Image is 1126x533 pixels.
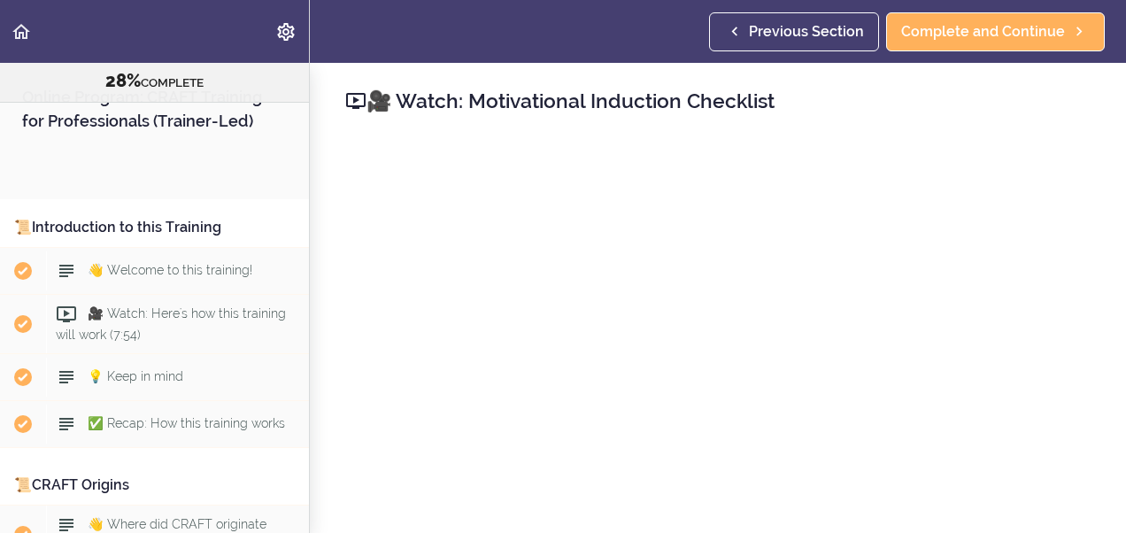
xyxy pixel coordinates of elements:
svg: Back to course curriculum [11,21,32,42]
span: ✅ Recap: How this training works [88,416,285,430]
div: COMPLETE [22,70,287,93]
span: 💡 Keep in mind [88,369,183,383]
span: Previous Section [749,21,864,42]
span: 🎥 Watch: Here's how this training will work (7:54) [56,306,286,341]
a: Previous Section [709,12,879,51]
span: 28% [105,70,141,91]
a: Complete and Continue [886,12,1105,51]
span: 👋 Welcome to this training! [88,263,252,277]
svg: Settings Menu [275,21,297,42]
span: Complete and Continue [901,21,1065,42]
h2: 🎥 Watch: Motivational Induction Checklist [345,86,1091,116]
